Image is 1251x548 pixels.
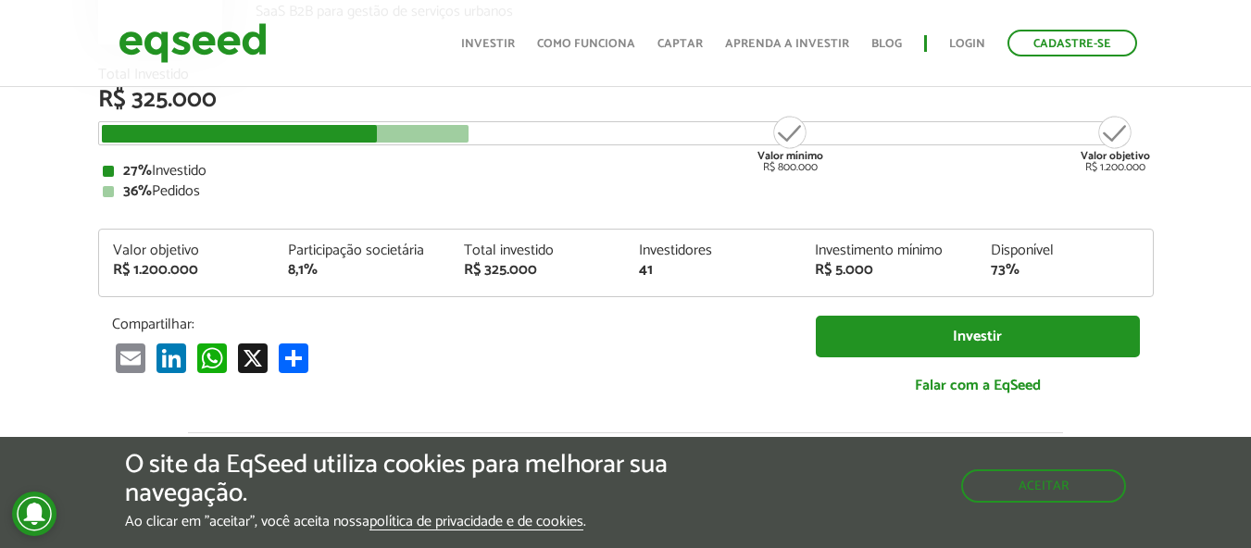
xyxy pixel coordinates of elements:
[103,184,1149,199] div: Pedidos
[461,38,515,50] a: Investir
[113,263,261,278] div: R$ 1.200.000
[871,38,902,50] a: Blog
[537,38,635,50] a: Como funciona
[103,164,1149,179] div: Investido
[112,342,149,373] a: Email
[657,38,703,50] a: Captar
[125,451,725,508] h5: O site da EqSeed utiliza cookies para melhorar sua navegação.
[275,342,312,373] a: Compartilhar
[1081,147,1150,165] strong: Valor objetivo
[123,179,152,204] strong: 36%
[98,88,1154,112] div: R$ 325.000
[1081,114,1150,173] div: R$ 1.200.000
[757,147,823,165] strong: Valor mínimo
[288,263,436,278] div: 8,1%
[815,263,963,278] div: R$ 5.000
[816,367,1140,405] a: Falar com a EqSeed
[125,513,725,530] p: Ao clicar em "aceitar", você aceita nossa .
[464,263,612,278] div: R$ 325.000
[234,342,271,373] a: X
[815,243,963,258] div: Investimento mínimo
[194,342,231,373] a: WhatsApp
[123,158,152,183] strong: 27%
[961,469,1126,503] button: Aceitar
[756,114,825,173] div: R$ 800.000
[464,243,612,258] div: Total investido
[369,515,583,530] a: política de privacidade e de cookies
[1007,30,1137,56] a: Cadastre-se
[153,342,190,373] a: LinkedIn
[112,316,788,333] p: Compartilhar:
[816,316,1140,357] a: Investir
[991,263,1139,278] div: 73%
[119,19,267,68] img: EqSeed
[288,243,436,258] div: Participação societária
[639,243,787,258] div: Investidores
[113,243,261,258] div: Valor objetivo
[991,243,1139,258] div: Disponível
[639,263,787,278] div: 41
[949,38,985,50] a: Login
[725,38,849,50] a: Aprenda a investir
